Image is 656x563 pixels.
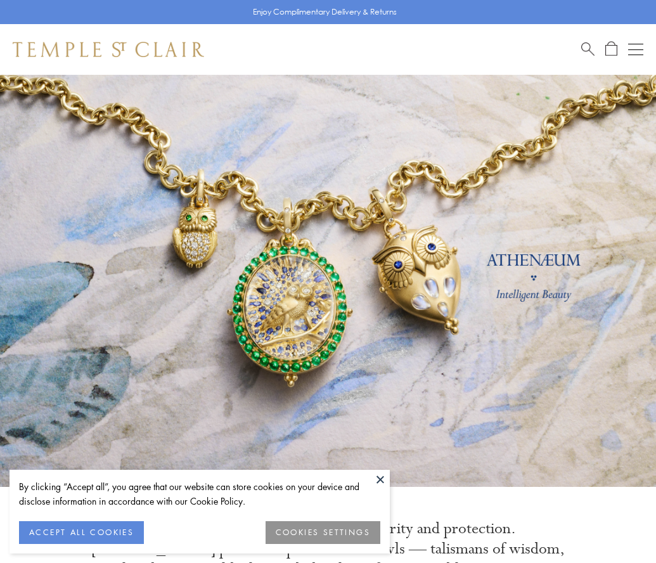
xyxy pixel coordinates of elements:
[628,42,643,57] button: Open navigation
[13,42,204,57] img: Temple St. Clair
[266,521,380,544] button: COOKIES SETTINGS
[19,521,144,544] button: ACCEPT ALL COOKIES
[605,41,617,57] a: Open Shopping Bag
[253,6,397,18] p: Enjoy Complimentary Delivery & Returns
[19,479,380,508] div: By clicking “Accept all”, you agree that our website can store cookies on your device and disclos...
[581,41,595,57] a: Search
